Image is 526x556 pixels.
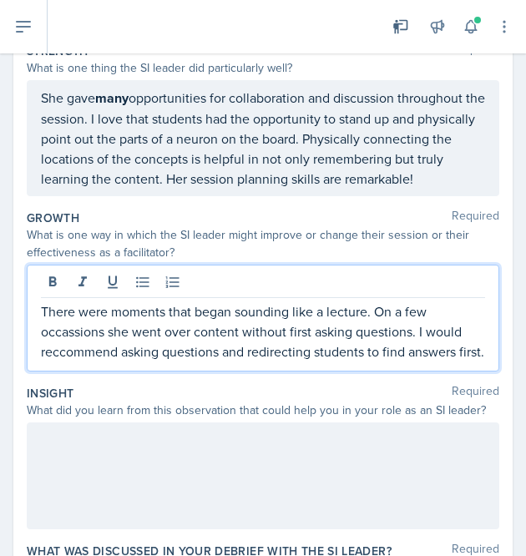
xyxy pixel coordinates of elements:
[27,59,499,77] div: What is one thing the SI leader did particularly well?
[41,301,485,361] p: There were moments that began sounding like a lecture. On a few occassions she went over content ...
[27,402,499,419] div: What did you learn from this observation that could help you in your role as an SI leader?
[41,88,485,189] p: She gave opportunities for collaboration and discussion throughout the session. I love that stude...
[27,210,79,226] label: Growth
[27,385,73,402] label: Insight
[27,226,499,261] div: What is one way in which the SI leader might improve or change their session or their effectivene...
[95,88,129,108] strong: many
[452,385,499,402] span: Required
[452,210,499,226] span: Required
